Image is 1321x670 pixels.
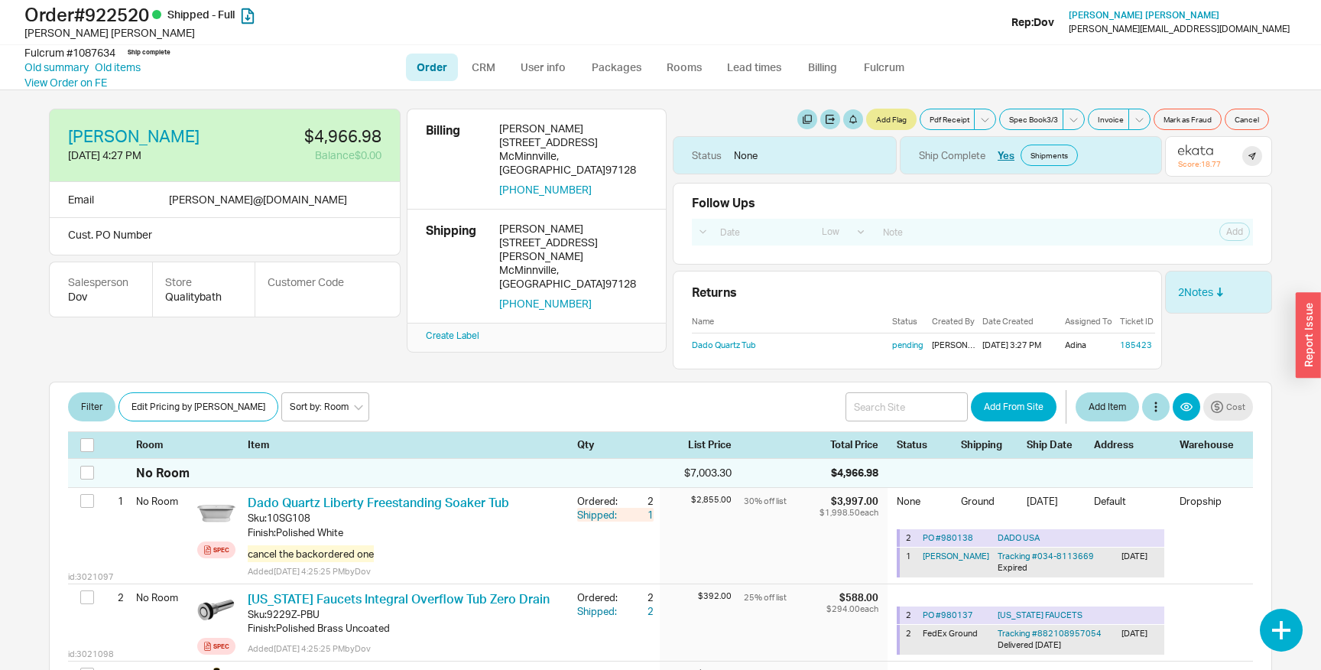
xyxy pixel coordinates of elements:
div: $392.00 [660,590,732,602]
span: [PERSON_NAME] [PERSON_NAME] [1069,9,1219,21]
div: Assigned To [1065,316,1114,327]
div: Adina [1065,340,1114,350]
div: Ship complete [128,48,170,57]
div: Shipping [961,437,1018,451]
div: Room [136,437,191,451]
div: Default [1094,494,1170,529]
span: Filter [81,398,102,416]
div: Added [DATE] 4:25:25 PM by Dov [248,642,565,655]
button: Filter [68,392,115,421]
a: Dado Quartz Tub [692,340,756,350]
div: No Room [136,584,191,610]
div: Cust. PO Number [49,218,401,255]
div: $3,997.00 [820,494,878,508]
div: [PERSON_NAME][EMAIL_ADDRESS][DOMAIN_NAME] [1069,24,1290,34]
a: Old items [95,60,141,75]
input: Note [875,222,1143,242]
div: Dropship [1180,494,1241,508]
div: Balance $0.00 [235,148,381,163]
div: 25 % off list [744,590,823,604]
a: Create Label [426,330,479,341]
a: pending [892,340,926,350]
span: Add Item [1089,398,1126,416]
div: Fulcrum # 1087634 [24,45,115,60]
div: Status [897,437,952,451]
a: Fulcrum [852,54,915,81]
div: [DATE] [1027,494,1085,529]
button: Shipped:2 [577,604,654,618]
div: Date Created [982,316,1059,327]
input: Date [712,222,810,242]
div: $588.00 [826,590,878,604]
span: Shipments [1031,149,1068,161]
div: [PERSON_NAME] [499,222,648,236]
div: Ship Complete [919,148,985,162]
a: Shipments [1021,145,1078,166]
div: Customer Code [268,275,344,290]
div: Sku: [248,607,267,621]
a: [PERSON_NAME] [PERSON_NAME] [1069,10,1219,21]
div: No Room [136,488,191,514]
button: Spec Book3/3 [999,109,1063,130]
div: Finish : Polished White [248,525,565,539]
a: [US_STATE] Faucets Integral Overflow Tub Zero Drain [248,591,550,607]
div: Rep: Dov [1011,15,1054,30]
span: DADO USA [998,532,1040,543]
div: 2 [906,628,917,652]
div: Ticket ID [1120,316,1155,327]
a: Spec [197,638,235,655]
button: Yes [998,148,1014,162]
div: $294.00 each [826,604,878,613]
button: [PHONE_NUMBER] [499,183,592,197]
div: [DATE] [1121,628,1158,652]
div: [DATE] 4:27 PM [68,148,222,163]
button: Pdf Receipt [920,109,975,130]
div: $1,998.50 each [820,508,878,517]
div: Total Price [830,437,888,451]
button: Add [1219,223,1250,241]
button: Add From Site [971,392,1056,421]
div: 1 [105,488,124,514]
span: [US_STATE] FAUCETS [998,610,1082,620]
a: Packages [580,54,652,81]
div: 2 [906,610,917,621]
span: Delivered [998,639,1034,650]
div: Item [248,437,571,451]
div: Returns [692,284,1155,301]
div: Salesperson [68,275,134,290]
div: 2 [906,532,917,544]
div: Dov [68,289,134,304]
button: Cancel [1225,109,1269,130]
div: 1 [626,508,654,522]
div: No Room [136,464,190,481]
a: Tracking #882108957054 [998,628,1102,639]
div: Name [692,316,886,327]
div: Shipped: [577,604,626,618]
a: View Order on FE [24,76,107,89]
a: Order [406,54,458,81]
div: Created By [932,316,976,327]
div: Qty [577,437,654,451]
button: Edit Pricing by [PERSON_NAME] [118,392,278,421]
a: PO #980138 [923,532,973,543]
div: 2 Note s [1178,285,1224,300]
span: Add [1226,226,1243,238]
a: Tracking #034-8113669 [998,551,1094,561]
a: Lead times [716,54,793,81]
div: Ship Date [1027,437,1085,451]
a: CRM [461,54,506,81]
span: cancel the backordered one [248,545,374,562]
div: Finish : Polished Brass Uncoated [248,621,565,635]
div: Qualitybath [165,289,242,304]
a: 2Notes [1178,285,1224,300]
div: Spec [213,640,229,652]
div: Store [165,275,242,290]
span: Pdf Receipt [930,113,969,125]
span: [PERSON_NAME] [923,551,989,561]
div: None [734,148,758,162]
div: Email [68,191,94,208]
div: $7,003.30 [660,465,732,480]
div: Billing [426,122,487,197]
input: Search Site [846,392,968,421]
div: Ground [961,494,1018,529]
